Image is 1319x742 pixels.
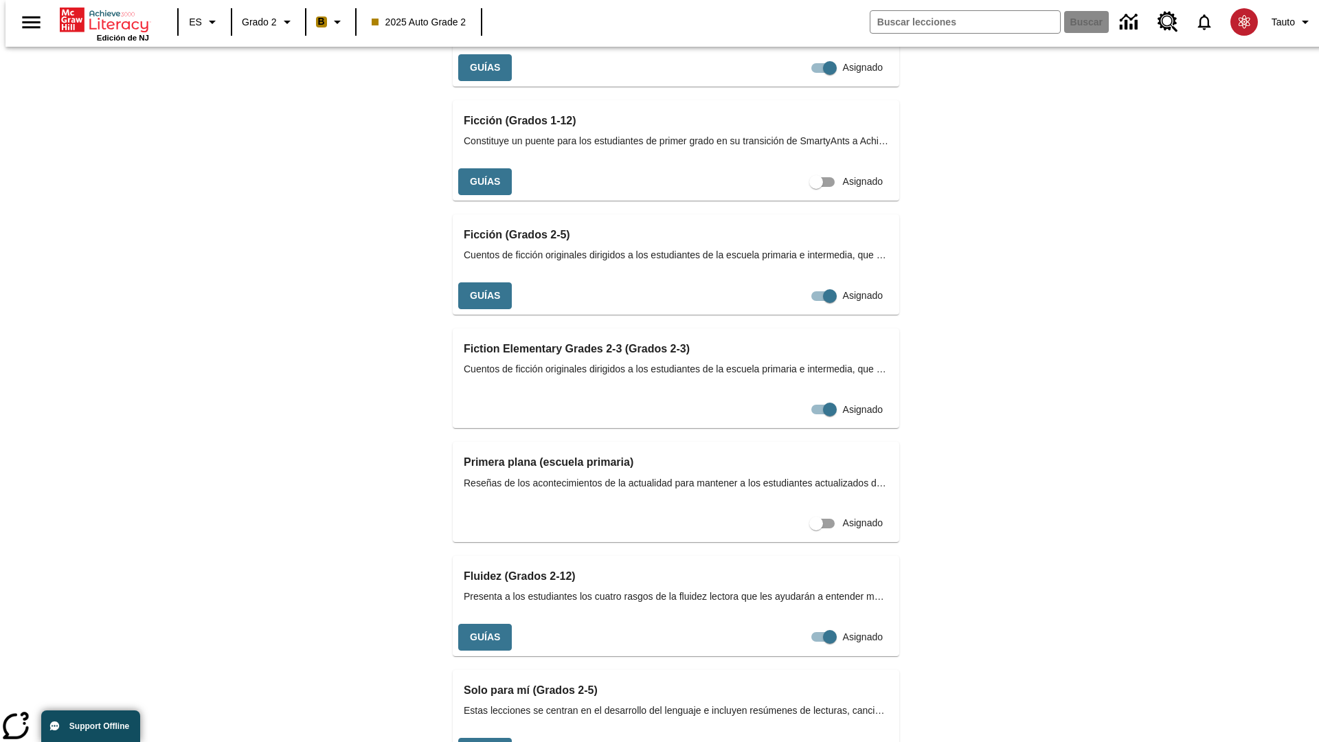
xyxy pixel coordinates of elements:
span: Edición de NJ [97,34,149,42]
button: Guías [458,168,512,195]
button: Perfil/Configuración [1266,10,1319,34]
span: Asignado [843,403,883,417]
span: Asignado [843,516,883,530]
button: Boost El color de la clase es anaranjado claro. Cambiar el color de la clase. [311,10,351,34]
button: Guías [458,282,512,309]
h3: Ficción (Grados 2-5) [464,225,888,245]
span: Constituye un puente para los estudiantes de primer grado en su transición de SmartyAnts a Achiev... [464,134,888,148]
h3: Fiction Elementary Grades 2-3 (Grados 2-3) [464,339,888,359]
span: Tauto [1272,15,1295,30]
span: B [318,13,325,30]
button: Guías [458,54,512,81]
span: Grado 2 [242,15,277,30]
h3: Solo para mí (Grados 2-5) [464,681,888,700]
span: Asignado [843,60,883,75]
a: Centro de recursos, Se abrirá en una pestaña nueva. [1149,3,1186,41]
input: Buscar campo [870,11,1060,33]
span: 2025 Auto Grade 2 [372,15,466,30]
a: Portada [60,6,149,34]
button: Escoja un nuevo avatar [1222,4,1266,40]
span: Presenta a los estudiantes los cuatro rasgos de la fluidez lectora que les ayudarán a entender me... [464,589,888,604]
h3: Ficción (Grados 1-12) [464,111,888,131]
a: Notificaciones [1186,4,1222,40]
a: Centro de información [1112,3,1149,41]
button: Abrir el menú lateral [11,2,52,43]
h3: Primera plana (escuela primaria) [464,453,888,472]
span: Reseñas de los acontecimientos de la actualidad para mantener a los estudiantes actualizados de l... [464,476,888,491]
span: Estas lecciones se centran en el desarrollo del lenguaje e incluyen resúmenes de lecturas, cancio... [464,704,888,718]
button: Lenguaje: ES, Selecciona un idioma [183,10,227,34]
button: Grado: Grado 2, Elige un grado [236,10,301,34]
span: Asignado [843,175,883,189]
span: Cuentos de ficción originales dirigidos a los estudiantes de la escuela primaria e intermedia, qu... [464,248,888,262]
button: Support Offline [41,710,140,742]
span: Asignado [843,289,883,303]
div: Portada [60,5,149,42]
span: Asignado [843,630,883,644]
span: Support Offline [69,721,129,731]
h3: Fluidez (Grados 2-12) [464,567,888,586]
img: avatar image [1230,8,1258,36]
span: ES [189,15,202,30]
span: Cuentos de ficción originales dirigidos a los estudiantes de la escuela primaria e intermedia, qu... [464,362,888,376]
button: Guías [458,624,512,651]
